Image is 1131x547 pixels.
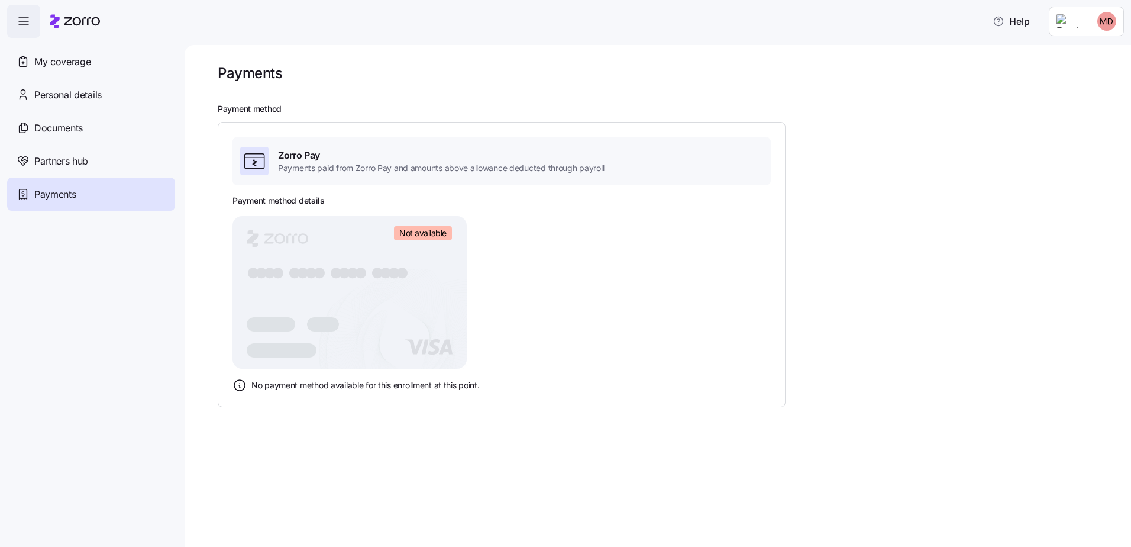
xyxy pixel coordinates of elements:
[313,264,327,281] tspan: ●
[396,264,409,281] tspan: ●
[218,64,282,82] h1: Payments
[338,264,351,281] tspan: ●
[346,264,360,281] tspan: ●
[34,187,76,202] span: Payments
[7,111,175,144] a: Documents
[232,195,325,207] h3: Payment method details
[218,104,1114,115] h2: Payment method
[1056,14,1080,28] img: Employer logo
[1097,12,1116,31] img: 461f5d03aab0263d60efaaac5573d306
[7,144,175,178] a: Partners hub
[305,264,318,281] tspan: ●
[288,264,302,281] tspan: ●
[399,228,447,239] span: Not available
[263,264,277,281] tspan: ●
[34,54,91,69] span: My coverage
[247,264,260,281] tspan: ●
[379,264,393,281] tspan: ●
[7,45,175,78] a: My coverage
[7,178,175,211] a: Payments
[354,264,368,281] tspan: ●
[7,78,175,111] a: Personal details
[255,264,269,281] tspan: ●
[983,9,1039,33] button: Help
[34,154,88,169] span: Partners hub
[34,88,102,102] span: Personal details
[371,264,384,281] tspan: ●
[251,379,480,391] span: No payment method available for this enrollment at this point.
[272,264,285,281] tspan: ●
[329,264,343,281] tspan: ●
[278,162,604,174] span: Payments paid from Zorro Pay and amounts above allowance deducted through payroll
[296,264,310,281] tspan: ●
[993,14,1030,28] span: Help
[387,264,401,281] tspan: ●
[278,148,604,163] span: Zorro Pay
[34,121,83,136] span: Documents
